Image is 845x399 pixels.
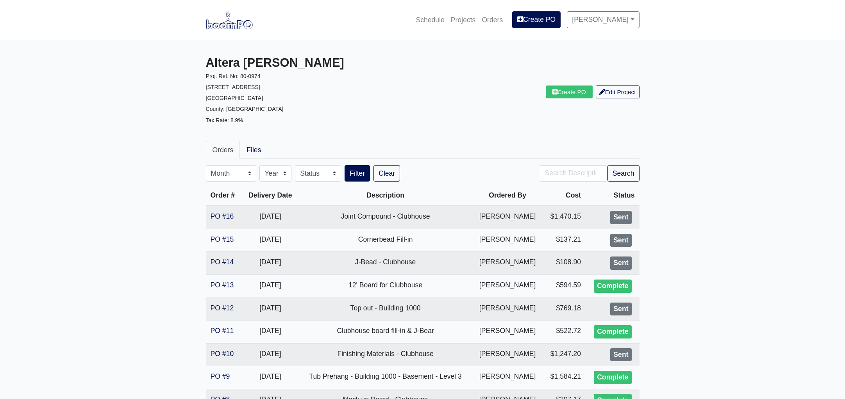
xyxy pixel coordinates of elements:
a: PO #14 [211,258,234,266]
th: Description [298,185,472,206]
td: $1,470.15 [543,206,586,229]
td: 12' Board for Clubhouse [298,274,472,297]
td: $137.21 [543,229,586,252]
td: [DATE] [242,252,298,275]
td: Tub Prehang - Building 1000 - Basement - Level 3 [298,366,472,389]
td: [DATE] [242,297,298,321]
h3: Altera [PERSON_NAME] [206,56,417,70]
td: [DATE] [242,229,298,252]
td: [PERSON_NAME] [472,229,543,252]
div: Sent [610,303,631,316]
td: [PERSON_NAME] [472,206,543,229]
div: Sent [610,234,631,247]
a: Clear [373,165,400,182]
td: Finishing Materials - Clubhouse [298,343,472,366]
td: [PERSON_NAME] [472,252,543,275]
a: PO #11 [211,327,234,335]
td: Top out - Building 1000 [298,297,472,321]
a: PO #13 [211,281,234,289]
a: PO #9 [211,372,230,380]
a: PO #10 [211,350,234,358]
td: [PERSON_NAME] [472,366,543,389]
td: Joint Compound - Clubhouse [298,206,472,229]
td: [PERSON_NAME] [472,297,543,321]
td: $108.90 [543,252,586,275]
td: [DATE] [242,321,298,344]
small: Proj. Ref. No: 80-0974 [206,73,261,79]
a: Schedule [413,11,447,28]
th: Cost [543,185,586,206]
div: Sent [610,256,631,270]
th: Delivery Date [242,185,298,206]
td: $1,247.20 [543,343,586,366]
div: Complete [594,280,631,293]
td: [DATE] [242,206,298,229]
button: Filter [345,165,370,182]
small: [STREET_ADDRESS] [206,84,260,90]
a: PO #12 [211,304,234,312]
td: [PERSON_NAME] [472,274,543,297]
td: Cornerbead Fill-in [298,229,472,252]
td: [PERSON_NAME] [472,321,543,344]
a: Projects [448,11,479,28]
div: Sent [610,348,631,362]
td: [PERSON_NAME] [472,343,543,366]
div: Complete [594,325,631,338]
div: Sent [610,211,631,224]
td: [DATE] [242,343,298,366]
td: J-Bead - Clubhouse [298,252,472,275]
td: $769.18 [543,297,586,321]
a: PO #15 [211,235,234,243]
a: Edit Project [596,85,640,98]
img: boomPO [206,11,253,29]
a: Files [240,141,268,159]
a: Orders [479,11,506,28]
a: Create PO [546,85,593,98]
td: $594.59 [543,274,586,297]
button: Search [607,165,640,182]
th: Order # [206,185,242,206]
th: Ordered By [472,185,543,206]
input: Search [540,165,607,182]
small: County: [GEOGRAPHIC_DATA] [206,106,284,112]
td: Clubhouse board fill-in & J-Bear [298,321,472,344]
a: PO #16 [211,212,234,220]
div: Complete [594,371,631,384]
a: [PERSON_NAME] [567,11,639,28]
th: Status [586,185,639,206]
td: $1,584.21 [543,366,586,389]
a: Create PO [512,11,561,28]
td: $522.72 [543,321,586,344]
small: Tax Rate: 8.9% [206,117,243,123]
small: [GEOGRAPHIC_DATA] [206,95,263,101]
td: [DATE] [242,366,298,389]
td: [DATE] [242,274,298,297]
a: Orders [206,141,240,159]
